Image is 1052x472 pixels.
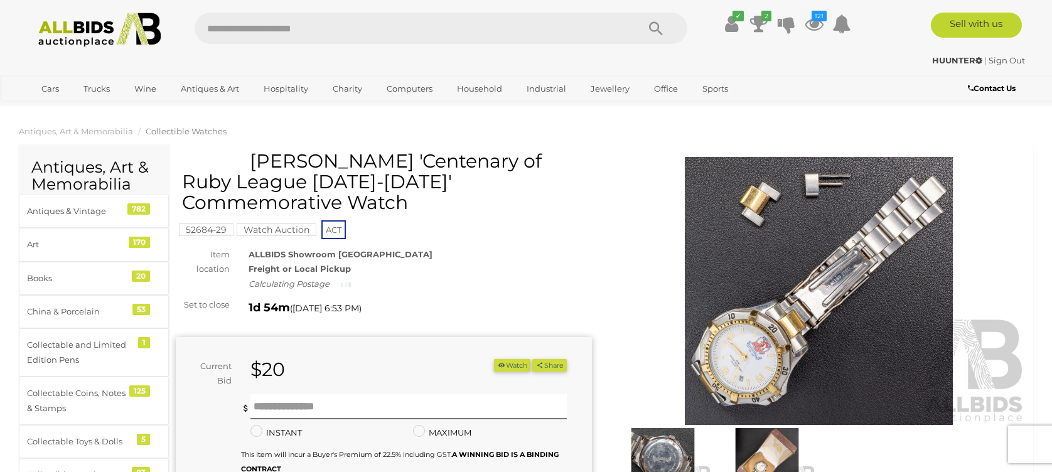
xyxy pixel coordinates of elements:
a: Sell with us [931,13,1022,38]
a: Art 170 [19,228,169,261]
a: 2 [749,13,768,35]
button: Search [625,13,687,44]
a: Computers [378,78,441,99]
mark: Watch Auction [237,223,316,236]
strong: ALLBIDS Showroom [GEOGRAPHIC_DATA] [249,249,432,259]
a: Trucks [75,78,118,99]
span: ( ) [290,303,362,313]
a: China & Porcelain 53 [19,295,169,328]
a: Jewellery [582,78,638,99]
a: Collectible Watches [146,126,227,136]
div: 5 [137,434,150,445]
div: Collectable and Limited Edition Pens [27,338,131,367]
button: Watch [494,359,530,372]
a: Watch Auction [237,225,316,235]
div: 170 [129,237,150,248]
div: 782 [127,203,150,215]
div: Art [27,237,131,252]
div: 125 [129,385,150,397]
a: Industrial [518,78,574,99]
i: Calculating Postage [249,279,330,289]
a: Household [449,78,510,99]
span: [DATE] 6:53 PM [293,303,359,314]
span: ACT [321,220,346,239]
label: MAXIMUM [413,426,471,440]
div: Collectable Coins, Notes & Stamps [27,386,131,416]
li: Watch this item [494,359,530,372]
div: 53 [132,304,150,315]
div: Set to close [166,298,239,312]
a: Sports [694,78,736,99]
a: 52684-29 [179,225,233,235]
a: 121 [805,13,824,35]
a: Hospitality [255,78,316,99]
button: Share [532,359,567,372]
div: Antiques & Vintage [27,204,131,218]
b: Contact Us [968,83,1016,93]
a: Antiques, Art & Memorabilia [19,126,133,136]
a: Contact Us [968,82,1019,95]
strong: Freight or Local Pickup [249,264,351,274]
h2: Antiques, Art & Memorabilia [31,159,156,193]
strong: HUUNTER [932,55,982,65]
label: INSTANT [250,426,302,440]
i: ✔ [733,11,744,21]
a: [GEOGRAPHIC_DATA] [33,99,139,120]
img: small-loading.gif [341,281,351,288]
a: Collectable Coins, Notes & Stamps 125 [19,377,169,425]
div: 20 [132,271,150,282]
div: Collectable Toys & Dolls [27,434,131,449]
strong: $20 [250,358,285,381]
a: Collectable Toys & Dolls 5 [19,425,169,458]
div: China & Porcelain [27,304,131,319]
a: Antiques & Art [173,78,247,99]
a: Books 20 [19,262,169,295]
a: Cars [33,78,67,99]
a: Office [646,78,686,99]
div: Current Bid [176,359,241,389]
img: Allbids.com.au [31,13,168,47]
a: Sign Out [989,55,1025,65]
i: 121 [812,11,827,21]
a: Antiques & Vintage 782 [19,195,169,228]
a: Wine [126,78,164,99]
a: ✔ [722,13,741,35]
div: 1 [138,337,150,348]
i: 2 [761,11,771,21]
span: | [984,55,987,65]
a: HUUNTER [932,55,984,65]
strong: 1d 54m [249,301,290,314]
h1: [PERSON_NAME] 'Centenary of Ruby League [DATE]-[DATE]' Commemorative Watch [182,151,589,213]
div: Item location [166,247,239,277]
img: Sydney Rooster 'Centenary of Ruby League 1908-2008' Commemorative Watch [611,157,1027,425]
a: Charity [325,78,370,99]
a: Collectable and Limited Edition Pens 1 [19,328,169,377]
div: Books [27,271,131,286]
mark: 52684-29 [179,223,233,236]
